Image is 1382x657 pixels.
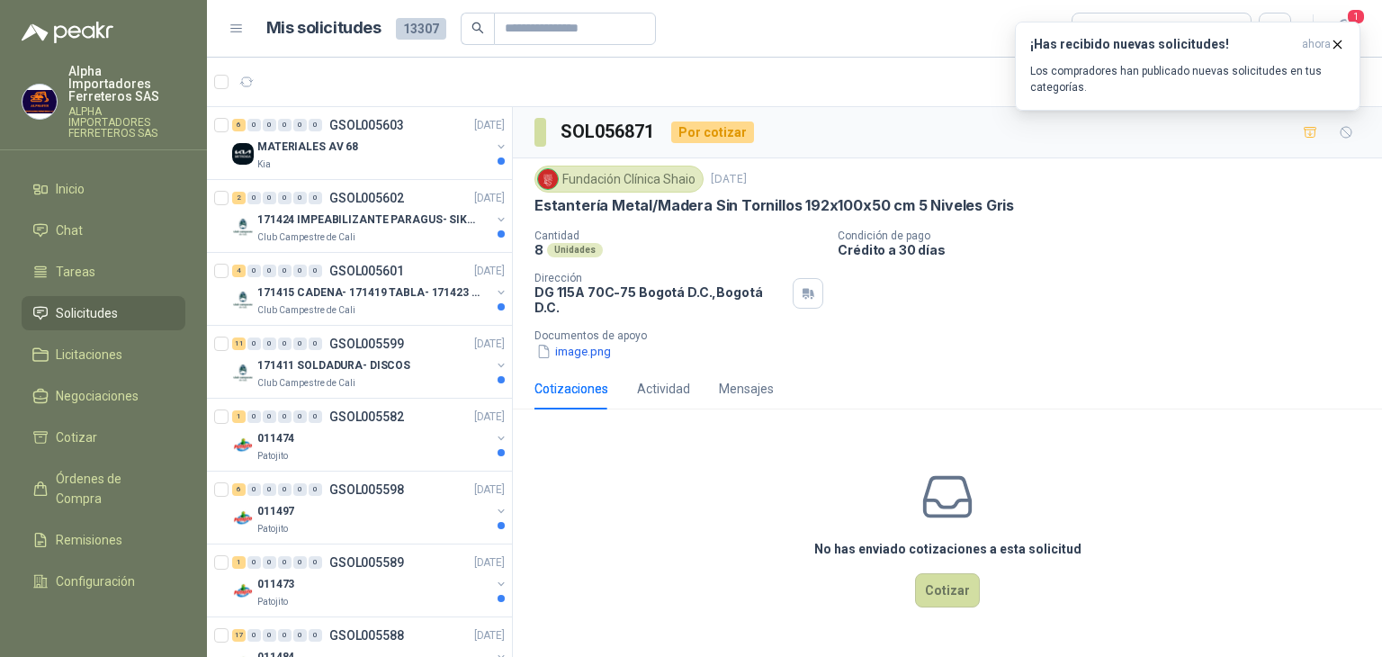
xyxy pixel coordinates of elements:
a: 1 0 0 0 0 0 GSOL005582[DATE] Company Logo011474Patojito [232,406,508,463]
div: 1 [232,556,246,569]
p: GSOL005603 [329,119,404,131]
span: Configuración [56,571,135,591]
p: 171411 SOLDADURA- DISCOS [257,357,410,374]
p: GSOL005582 [329,410,404,423]
a: 6 0 0 0 0 0 GSOL005603[DATE] Company LogoMATERIALES AV 68Kia [232,114,508,172]
p: 011474 [257,430,294,447]
p: [DATE] [474,554,505,571]
p: Condición de pago [838,229,1375,242]
div: 0 [278,192,292,204]
a: Inicio [22,172,185,206]
div: 0 [263,483,276,496]
p: [DATE] [474,117,505,134]
img: Company Logo [232,362,254,383]
p: Documentos de apoyo [534,329,1375,342]
div: 4 [232,265,246,277]
p: Alpha Importadores Ferreteros SAS [68,65,185,103]
div: 0 [293,629,307,642]
p: Patojito [257,522,288,536]
div: 0 [309,410,322,423]
div: 0 [309,192,322,204]
div: 6 [232,119,246,131]
span: search [471,22,484,34]
div: 0 [247,192,261,204]
div: Unidades [547,243,603,257]
p: 171424 IMPEABILIZANTE PARAGUS- SIKALASTIC [257,211,481,229]
p: GSOL005589 [329,556,404,569]
a: Licitaciones [22,337,185,372]
p: 011473 [257,576,294,593]
span: Cotizar [56,427,97,447]
a: Remisiones [22,523,185,557]
button: 1 [1328,13,1360,45]
div: 0 [278,410,292,423]
p: 011497 [257,503,294,520]
div: Cotizaciones [534,379,608,399]
span: Chat [56,220,83,240]
div: 0 [293,337,307,350]
img: Company Logo [22,85,57,119]
a: 11 0 0 0 0 0 GSOL005599[DATE] Company Logo171411 SOLDADURA- DISCOSClub Campestre de Cali [232,333,508,391]
div: 0 [263,556,276,569]
div: 0 [263,119,276,131]
a: Chat [22,213,185,247]
span: 13307 [396,18,446,40]
div: 0 [309,556,322,569]
div: Mensajes [719,379,774,399]
div: 0 [278,629,292,642]
span: Órdenes de Compra [56,469,168,508]
p: Los compradores han publicado nuevas solicitudes en tus categorías. [1030,63,1345,95]
p: Crédito a 30 días [838,242,1375,257]
div: 0 [247,410,261,423]
a: 2 0 0 0 0 0 GSOL005602[DATE] Company Logo171424 IMPEABILIZANTE PARAGUS- SIKALASTICClub Campestre ... [232,187,508,245]
img: Company Logo [232,580,254,602]
div: 0 [309,119,322,131]
div: 0 [293,192,307,204]
div: 0 [309,483,322,496]
div: 0 [309,337,322,350]
button: ¡Has recibido nuevas solicitudes!ahora Los compradores han publicado nuevas solicitudes en tus ca... [1015,22,1360,111]
p: Patojito [257,449,288,463]
p: [DATE] [474,409,505,426]
div: 0 [247,556,261,569]
p: Dirección [534,272,785,284]
img: Logo peakr [22,22,113,43]
a: Negociaciones [22,379,185,413]
div: 0 [293,410,307,423]
button: Cotizar [915,573,980,607]
a: 1 0 0 0 0 0 GSOL005589[DATE] Company Logo011473Patojito [232,552,508,609]
img: Company Logo [538,169,558,189]
p: 171415 CADENA- 171419 TABLA- 171423 VARILLA [257,284,481,301]
p: Estantería Metal/Madera Sin Tornillos 192x100x50 cm 5 Niveles Gris [534,196,1014,215]
p: GSOL005599 [329,337,404,350]
p: GSOL005588 [329,629,404,642]
span: Licitaciones [56,345,122,364]
p: Club Campestre de Cali [257,303,355,318]
p: [DATE] [474,336,505,353]
div: Fundación Clínica Shaio [534,166,704,193]
div: Por cotizar [671,121,754,143]
div: 0 [278,119,292,131]
a: Configuración [22,564,185,598]
p: [DATE] [474,190,505,207]
a: Solicitudes [22,296,185,330]
h1: Mis solicitudes [266,15,381,41]
img: Company Logo [232,289,254,310]
p: [DATE] [474,481,505,499]
div: 0 [247,629,261,642]
div: 0 [263,192,276,204]
div: 0 [247,337,261,350]
div: 0 [278,337,292,350]
div: 0 [247,119,261,131]
div: 0 [278,556,292,569]
span: Manuales y ayuda [56,613,158,633]
div: 0 [309,629,322,642]
p: GSOL005598 [329,483,404,496]
img: Company Logo [232,216,254,238]
div: Actividad [637,379,690,399]
h3: SOL056871 [561,118,657,146]
div: 0 [278,483,292,496]
div: 0 [293,556,307,569]
p: Kia [257,157,271,172]
div: 0 [247,265,261,277]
